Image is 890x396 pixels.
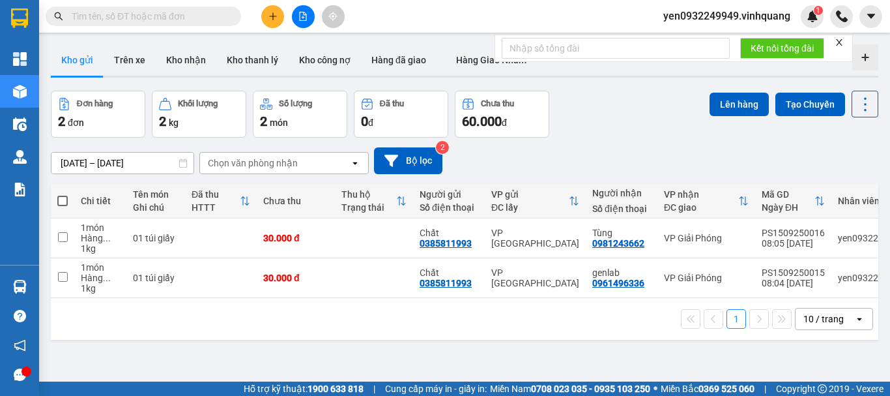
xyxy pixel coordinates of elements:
button: Hàng đã giao [361,44,437,76]
span: ⚪️ [653,386,657,391]
img: warehouse-icon [13,280,27,294]
div: 0385811993 [420,238,472,249]
span: aim [328,12,337,21]
div: Người gửi [420,189,478,200]
button: Kho công nợ [289,44,361,76]
sup: 2 [436,141,449,154]
button: Khối lượng2kg [152,91,246,138]
div: ĐC giao [664,202,738,213]
div: VP gửi [491,189,569,200]
div: 08:05 [DATE] [762,238,825,249]
span: kg [169,117,179,128]
div: Hàng thông thường [81,233,120,243]
strong: 0708 023 035 - 0935 103 250 [531,384,650,394]
img: icon-new-feature [807,10,818,22]
span: đơn [68,117,84,128]
div: 01 túi giấy [133,273,179,283]
div: 1 món [81,262,120,273]
span: 60.000 [462,114,502,129]
div: Hàng thông thường [81,273,120,283]
img: warehouse-icon [13,85,27,99]
button: Kho nhận [156,44,216,76]
div: Số điện thoại [592,204,651,214]
button: Trên xe [104,44,156,76]
div: Chọn văn phòng nhận [208,157,298,170]
th: Toggle SortBy [335,184,413,219]
div: Trạng thái [341,202,396,213]
div: 0385811993 [420,278,472,288]
span: plus [268,12,278,21]
strong: 1900 633 818 [308,384,364,394]
img: dashboard-icon [13,52,27,66]
div: Số điện thoại [420,202,478,213]
div: HTTT [192,202,240,213]
span: file-add [298,12,308,21]
th: Toggle SortBy [657,184,755,219]
div: PS1509250015 [762,267,825,278]
button: caret-down [859,5,882,28]
button: Kho gửi [51,44,104,76]
div: Ngày ĐH [762,202,814,213]
img: solution-icon [13,183,27,196]
button: Đã thu0đ [354,91,448,138]
div: 0961496336 [592,278,644,288]
input: Tìm tên, số ĐT hoặc mã đơn [72,9,225,23]
strong: 0369 525 060 [698,384,754,394]
div: Tên món [133,189,179,200]
div: Chất [420,228,478,238]
span: 2 [58,114,65,129]
div: ĐC lấy [491,202,569,213]
div: Tùng [592,228,651,238]
div: PS1509250016 [762,228,825,238]
div: Chưa thu [263,196,328,206]
span: 0 [361,114,368,129]
div: VP [GEOGRAPHIC_DATA] [491,267,579,288]
div: 0981243662 [592,238,644,249]
span: copyright [818,384,827,393]
span: món [270,117,288,128]
span: Hàng Giao Nhầm [456,55,526,65]
span: close [835,38,844,47]
div: 30.000 đ [263,273,328,283]
button: 1 [726,309,746,329]
button: Số lượng2món [253,91,347,138]
img: phone-icon [836,10,848,22]
span: notification [14,339,26,352]
div: VP [GEOGRAPHIC_DATA] [491,228,579,249]
img: warehouse-icon [13,150,27,164]
div: 1 món [81,222,120,233]
div: Đã thu [380,99,404,108]
div: Tạo kho hàng mới [852,44,878,70]
div: Đơn hàng [77,99,113,108]
button: Chưa thu60.000đ [455,91,549,138]
div: 1 kg [81,283,120,294]
span: question-circle [14,310,26,322]
div: VP Giải Phóng [664,273,749,283]
th: Toggle SortBy [755,184,831,219]
div: 08:04 [DATE] [762,278,825,288]
span: | [373,382,375,396]
div: Số lượng [279,99,312,108]
th: Toggle SortBy [485,184,586,219]
span: 2 [260,114,267,129]
div: genlab [592,267,651,278]
button: Đơn hàng2đơn [51,91,145,138]
span: 2 [159,114,166,129]
button: Lên hàng [710,93,769,116]
svg: open [854,314,865,324]
div: Chất [420,267,478,278]
span: Kết nối tổng đài [751,41,814,55]
span: ... [103,233,111,243]
input: Nhập số tổng đài [502,38,730,59]
span: đ [368,117,373,128]
span: Cung cấp máy in - giấy in: [385,382,487,396]
div: Người nhận [592,188,651,198]
img: logo-vxr [11,8,28,28]
button: Bộ lọc [374,147,442,174]
button: Tạo Chuyến [775,93,845,116]
div: Thu hộ [341,189,396,200]
div: Đã thu [192,189,240,200]
sup: 1 [814,6,823,15]
span: đ [502,117,507,128]
button: file-add [292,5,315,28]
